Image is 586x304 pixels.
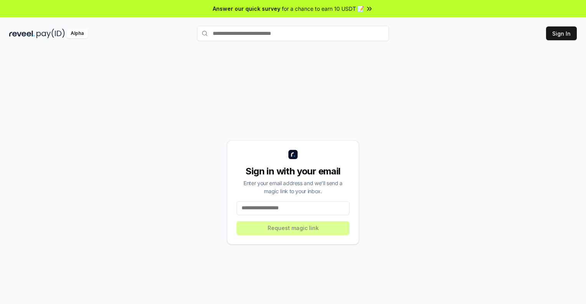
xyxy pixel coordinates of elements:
[36,29,65,38] img: pay_id
[237,179,349,195] div: Enter your email address and we’ll send a magic link to your inbox.
[66,29,88,38] div: Alpha
[546,26,577,40] button: Sign In
[213,5,280,13] span: Answer our quick survey
[282,5,364,13] span: for a chance to earn 10 USDT 📝
[237,165,349,177] div: Sign in with your email
[288,150,298,159] img: logo_small
[9,29,35,38] img: reveel_dark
